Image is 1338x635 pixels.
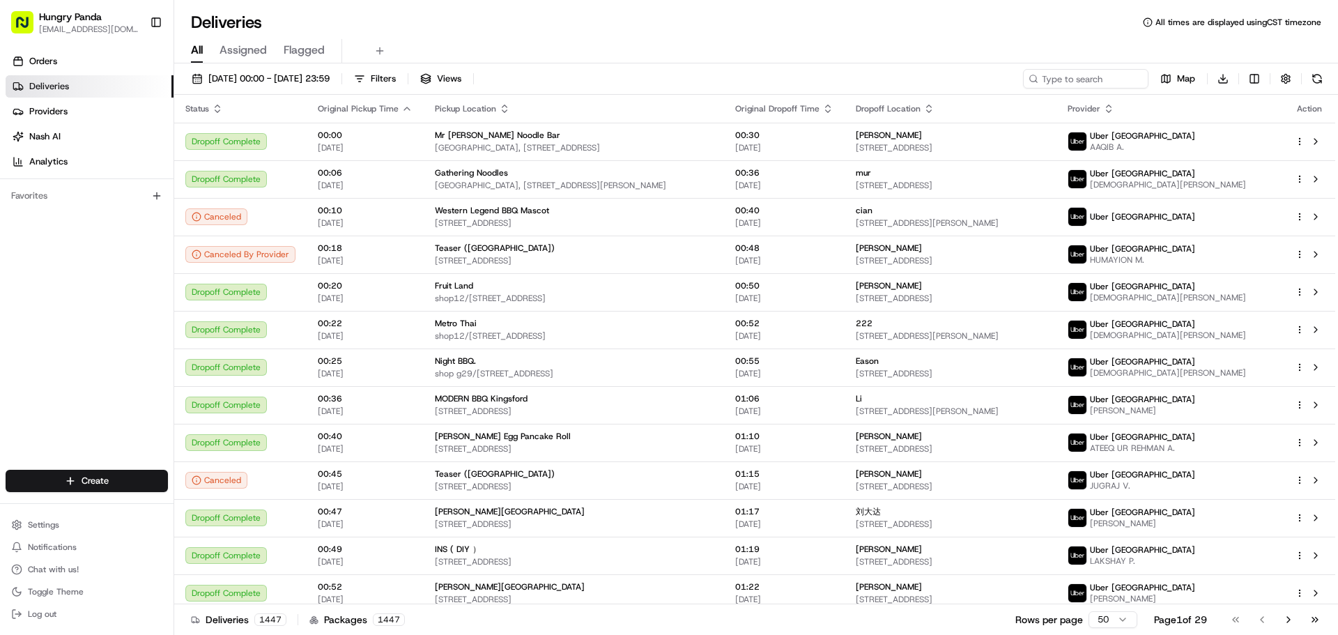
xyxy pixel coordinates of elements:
img: uber-new-logo.jpeg [1068,132,1086,151]
span: [STREET_ADDRESS] [856,519,1045,530]
span: [STREET_ADDRESS] [856,293,1045,304]
div: Favorites [6,185,168,207]
span: 00:10 [318,205,413,216]
span: Uber [GEOGRAPHIC_DATA] [1090,507,1195,518]
span: 00:22 [318,318,413,329]
div: Page 1 of 29 [1154,613,1207,627]
button: Hungry Panda[EMAIL_ADDRESS][DOMAIN_NAME] [6,6,144,39]
p: Rows per page [1015,613,1083,627]
img: uber-new-logo.jpeg [1068,396,1086,414]
span: [GEOGRAPHIC_DATA], [STREET_ADDRESS] [435,142,713,153]
span: 00:47 [318,506,413,517]
span: 00:45 [318,468,413,480]
span: Uber [GEOGRAPHIC_DATA] [1090,394,1195,405]
img: uber-new-logo.jpeg [1068,208,1086,226]
span: [DEMOGRAPHIC_DATA][PERSON_NAME] [1090,330,1246,341]
span: [PERSON_NAME] [856,280,922,291]
button: Settings [6,515,168,535]
span: 01:10 [735,431,833,442]
span: Uber [GEOGRAPHIC_DATA] [1090,211,1195,222]
span: Status [185,103,209,114]
span: Settings [28,519,59,530]
span: [PERSON_NAME] [856,130,922,141]
span: MODERN BBQ Kingsford [435,393,528,404]
span: Teaser ([GEOGRAPHIC_DATA]) [435,468,555,480]
span: [STREET_ADDRESS] [856,556,1045,567]
span: [STREET_ADDRESS][PERSON_NAME] [856,406,1045,417]
span: [DATE] [735,594,833,605]
span: Uber [GEOGRAPHIC_DATA] [1090,356,1195,367]
img: uber-new-logo.jpeg [1068,245,1086,263]
span: 00:18 [318,243,413,254]
span: 00:40 [318,431,413,442]
span: [STREET_ADDRESS] [856,481,1045,492]
span: [DATE] [318,180,413,191]
img: uber-new-logo.jpeg [1068,546,1086,565]
span: LAKSHAY P. [1090,556,1195,567]
span: 01:19 [735,544,833,555]
span: Analytics [29,155,68,168]
span: cian [856,205,872,216]
span: AAQIB A. [1090,141,1195,153]
span: [DATE] [735,255,833,266]
span: Nash AI [29,130,61,143]
span: ATEEQ UR REHMAN A. [1090,443,1195,454]
span: [PERSON_NAME] [1090,405,1195,416]
span: [DATE] [735,142,833,153]
h1: Deliveries [191,11,262,33]
span: 00:48 [735,243,833,254]
a: Providers [6,100,174,123]
span: 00:36 [318,393,413,404]
span: [PERSON_NAME] [856,468,922,480]
span: Uber [GEOGRAPHIC_DATA] [1090,544,1195,556]
button: Toggle Theme [6,582,168,602]
span: Mr [PERSON_NAME] Noodle Bar [435,130,560,141]
span: 00:36 [735,167,833,178]
button: [EMAIL_ADDRESS][DOMAIN_NAME] [39,24,139,35]
span: [DATE] [735,293,833,304]
span: [DATE] [735,519,833,530]
span: All times are displayed using CST timezone [1155,17,1321,28]
span: INS ( DIY ） [435,544,481,555]
button: Views [414,69,468,89]
button: Hungry Panda [39,10,102,24]
span: Map [1177,72,1195,85]
span: [STREET_ADDRESS] [435,519,713,530]
span: [DATE] [735,217,833,229]
img: uber-new-logo.jpeg [1068,434,1086,452]
a: Orders [6,50,174,72]
span: [DATE] [318,481,413,492]
span: Orders [29,55,57,68]
span: mur [856,167,871,178]
span: [DATE] [735,330,833,342]
span: 01:17 [735,506,833,517]
span: [DATE] [318,255,413,266]
span: 00:55 [735,355,833,367]
span: Toggle Theme [28,586,84,597]
span: HUMAYION M. [1090,254,1195,266]
span: [STREET_ADDRESS] [435,594,713,605]
div: 1447 [373,613,405,626]
span: shop12/[STREET_ADDRESS] [435,330,713,342]
span: Uber [GEOGRAPHIC_DATA] [1090,168,1195,179]
span: Filters [371,72,396,85]
span: [STREET_ADDRESS] [856,443,1045,454]
span: [STREET_ADDRESS] [435,217,713,229]
span: Night BBQ. [435,355,476,367]
span: [DATE] [318,217,413,229]
span: 00:52 [735,318,833,329]
button: Create [6,470,168,492]
div: Canceled By Provider [185,246,295,263]
span: [DATE] [318,556,413,567]
span: [DATE] [735,481,833,492]
button: Map [1154,69,1201,89]
span: Li [856,393,862,404]
img: uber-new-logo.jpeg [1068,509,1086,527]
span: [PERSON_NAME][GEOGRAPHIC_DATA] [435,506,585,517]
div: Canceled [185,208,247,225]
span: [PERSON_NAME] [1090,593,1195,604]
span: Notifications [28,542,77,553]
span: 00:49 [318,544,413,555]
span: 01:06 [735,393,833,404]
span: 222 [856,318,872,329]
